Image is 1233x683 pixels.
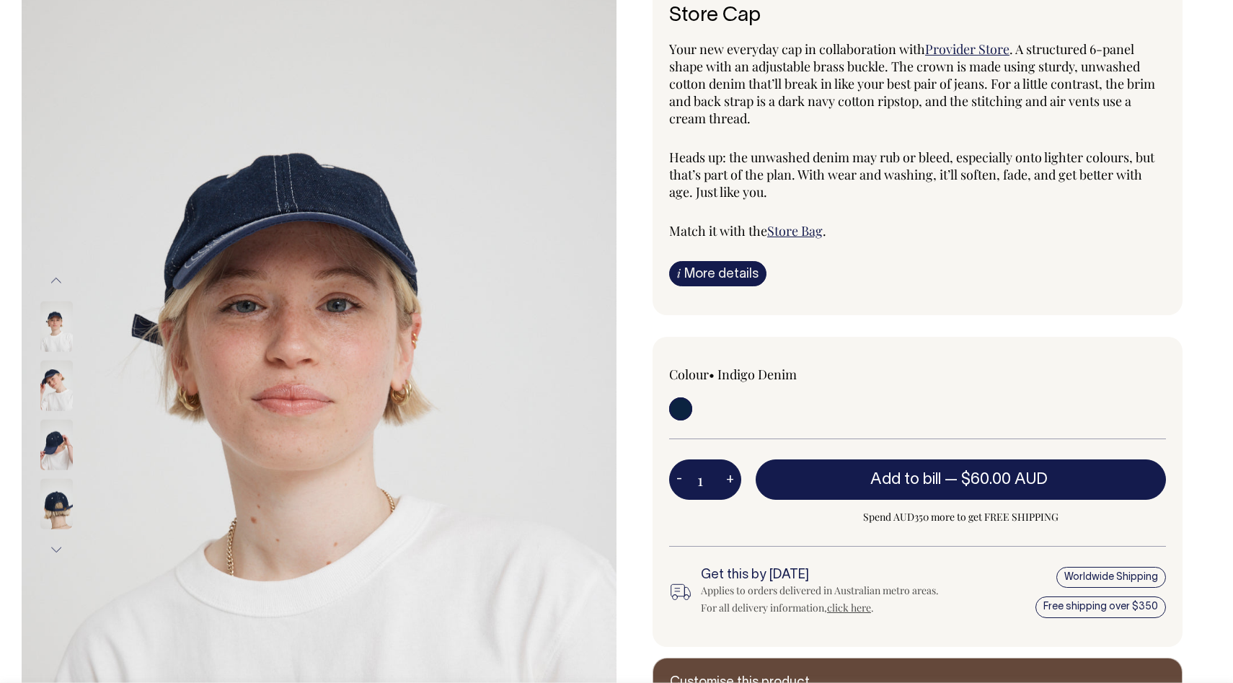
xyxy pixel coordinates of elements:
button: Previous [45,265,67,297]
img: Store Cap [40,360,73,410]
img: Store Cap [40,419,73,470]
div: Applies to orders delivered in Australian metro areas. For all delivery information, . [701,582,940,617]
button: + [719,465,741,494]
span: $60.00 AUD [961,472,1048,487]
span: i [677,265,681,281]
span: — [945,472,1051,487]
span: Heads up: the unwashed denim may rub or bleed, especially onto lighter colours, but that’s part o... [669,149,1154,201]
img: Store Cap [40,478,73,529]
span: Match it with the . [669,222,826,239]
button: Next [45,533,67,565]
button: - [669,465,689,494]
h6: Store Cap [669,5,1166,27]
span: Add to bill [870,472,941,487]
label: Indigo Denim [717,366,797,383]
h6: Get this by [DATE] [701,568,940,583]
a: iMore details [669,261,766,286]
button: Add to bill —$60.00 AUD [756,459,1166,500]
a: Provider Store [925,40,1009,58]
span: Spend AUD350 more to get FREE SHIPPING [756,508,1166,526]
div: Colour [669,366,868,383]
img: Store Cap [40,301,73,351]
span: . A structured 6-panel shape with an adjustable brass buckle. The crown is made using sturdy, unw... [669,40,1155,127]
a: Store Bag [767,222,823,239]
span: Your new everyday cap in collaboration with [669,40,925,58]
a: click here [827,601,871,614]
span: • [709,366,715,383]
